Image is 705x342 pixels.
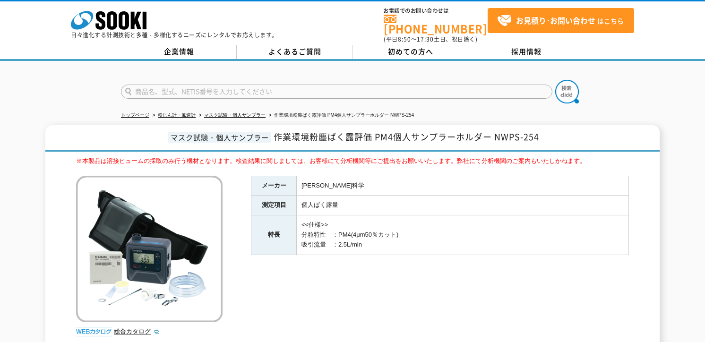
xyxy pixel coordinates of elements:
[297,196,629,215] td: 個人ばく露量
[237,45,352,59] a: よくあるご質問
[204,112,266,118] a: マスク試験・個人サンプラー
[251,215,297,255] th: 特長
[297,176,629,196] td: [PERSON_NAME]科学
[384,8,488,14] span: お電話でのお問い合わせは
[168,132,271,143] span: マスク試験・個人サンプラー
[251,196,297,215] th: 測定項目
[121,45,237,59] a: 企業情報
[76,176,223,322] img: 作業環境粉塵ばく露評価 PM4個人サンプラーホルダー NWPS-254
[114,328,160,335] a: 総合カタログ
[352,45,468,59] a: 初めての方へ
[121,85,552,99] input: 商品名、型式、NETIS番号を入力してください
[388,46,433,57] span: 初めての方へ
[251,176,297,196] th: メーカー
[297,215,629,255] td: <<仕様>> 分粒特性 ：PM4(4μm50％カット) 吸引流量 ：2.5L/min
[384,35,477,43] span: (平日 ～ 土日、祝日除く)
[398,35,411,43] span: 8:50
[468,45,584,59] a: 採用情報
[488,8,634,33] a: お見積り･お問い合わせはこちら
[76,157,586,164] span: ※本製品は溶接ヒュームの採取のみ行う機材となります。検査結果に関しましては、お客様にて分析機関等にご提出をお願いいたします。弊社にて分析機関のご案内もいたしかねます。
[555,80,579,103] img: btn_search.png
[76,327,112,336] img: webカタログ
[71,32,278,38] p: 日々進化する計測技術と多種・多様化するニーズにレンタルでお応えします。
[516,15,595,26] strong: お見積り･お問い合わせ
[158,112,196,118] a: 粉じん計・風速計
[267,111,414,120] li: 作業環境粉塵ばく露評価 PM4個人サンプラーホルダー NWPS-254
[121,112,149,118] a: トップページ
[497,14,624,28] span: はこちら
[417,35,434,43] span: 17:30
[384,15,488,34] a: [PHONE_NUMBER]
[274,130,539,143] span: 作業環境粉塵ばく露評価 PM4個人サンプラーホルダー NWPS-254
